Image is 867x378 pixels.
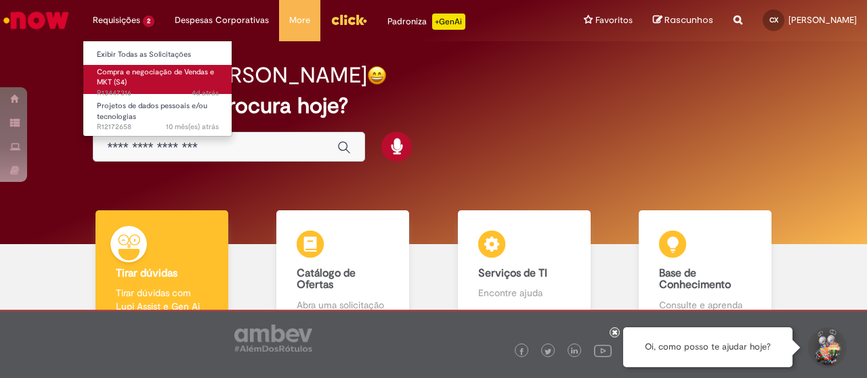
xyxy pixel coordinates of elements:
[83,41,232,137] ul: Requisições
[289,14,310,27] span: More
[297,266,356,292] b: Catálogo de Ofertas
[143,16,154,27] span: 2
[1,7,71,34] img: ServiceNow
[97,122,219,133] span: R12172658
[83,47,232,62] a: Exibir Todas as Solicitações
[71,210,253,327] a: Tirar dúvidas Tirar dúvidas com Lupi Assist e Gen Ai
[175,14,269,27] span: Despesas Corporativas
[571,348,578,356] img: logo_footer_linkedin.png
[297,298,389,312] p: Abra uma solicitação
[234,325,312,352] img: logo_footer_ambev_rotulo_gray.png
[387,14,465,30] div: Padroniza
[116,266,177,280] b: Tirar dúvidas
[769,16,778,24] span: CX
[192,88,219,98] time: 26/08/2025 10:15:42
[93,94,774,118] h2: O que você procura hoje?
[623,327,792,367] div: Oi, como posso te ajudar hoje?
[478,286,570,300] p: Encontre ajuda
[97,101,207,122] span: Projetos de dados pessoais e/ou tecnologias
[788,14,857,26] span: [PERSON_NAME]
[83,65,232,94] a: Aberto R13447316 : Compra e negociação de Vendas e MKT (S4)
[545,348,551,355] img: logo_footer_twitter.png
[331,9,367,30] img: click_logo_yellow_360x200.png
[116,286,208,313] p: Tirar dúvidas com Lupi Assist e Gen Ai
[659,298,751,312] p: Consulte e aprenda
[653,14,713,27] a: Rascunhos
[806,327,847,368] button: Iniciar Conversa de Suporte
[615,210,797,327] a: Base de Conhecimento Consulte e aprenda
[595,14,633,27] span: Favoritos
[433,210,615,327] a: Serviços de TI Encontre ajuda
[518,348,525,355] img: logo_footer_facebook.png
[192,88,219,98] span: 4d atrás
[83,99,232,128] a: Aberto R12172658 : Projetos de dados pessoais e/ou tecnologias
[659,266,731,292] b: Base de Conhecimento
[367,66,387,85] img: happy-face.png
[97,67,214,88] span: Compra e negociação de Vendas e MKT (S4)
[97,88,219,99] span: R13447316
[432,14,465,30] p: +GenAi
[253,210,434,327] a: Catálogo de Ofertas Abra uma solicitação
[166,122,219,132] span: 10 mês(es) atrás
[594,341,612,359] img: logo_footer_youtube.png
[166,122,219,132] time: 23/10/2024 12:30:14
[93,14,140,27] span: Requisições
[478,266,547,280] b: Serviços de TI
[664,14,713,26] span: Rascunhos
